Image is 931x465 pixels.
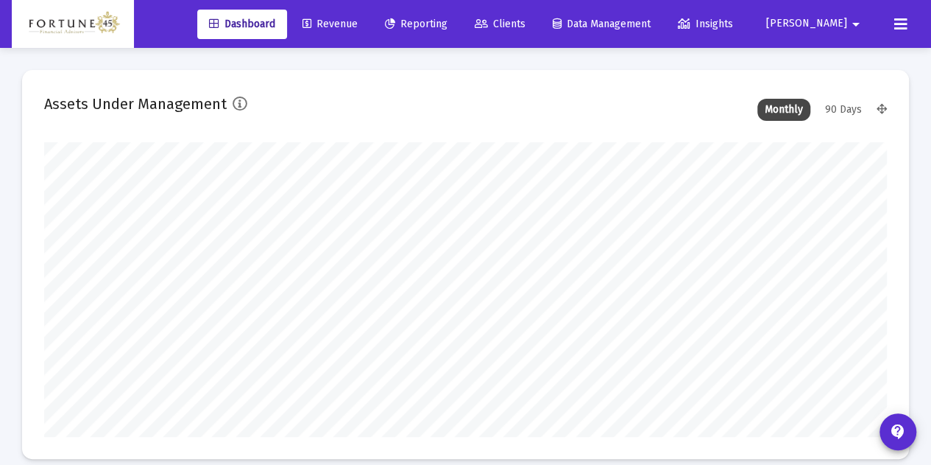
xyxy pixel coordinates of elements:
[209,18,275,30] span: Dashboard
[291,10,369,39] a: Revenue
[757,99,810,121] div: Monthly
[541,10,662,39] a: Data Management
[553,18,651,30] span: Data Management
[302,18,358,30] span: Revenue
[818,99,869,121] div: 90 Days
[678,18,733,30] span: Insights
[766,18,847,30] span: [PERSON_NAME]
[475,18,525,30] span: Clients
[23,10,123,39] img: Dashboard
[847,10,865,39] mat-icon: arrow_drop_down
[463,10,537,39] a: Clients
[44,92,227,116] h2: Assets Under Management
[197,10,287,39] a: Dashboard
[385,18,447,30] span: Reporting
[666,10,745,39] a: Insights
[889,423,907,441] mat-icon: contact_support
[373,10,459,39] a: Reporting
[748,9,882,38] button: [PERSON_NAME]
